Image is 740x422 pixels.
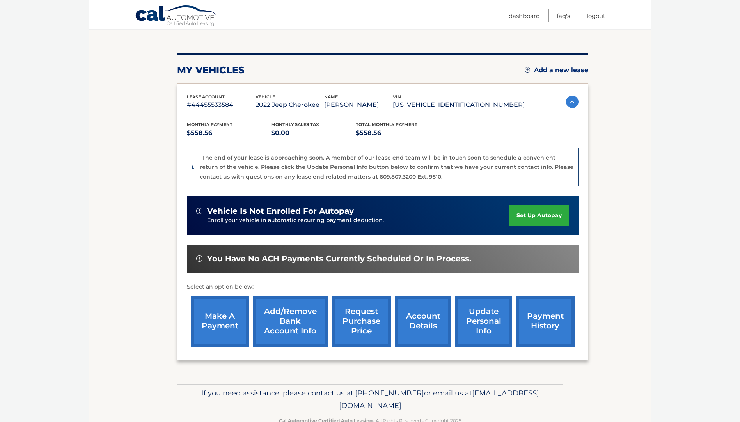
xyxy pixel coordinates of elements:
a: Cal Automotive [135,5,217,28]
p: Enroll your vehicle in automatic recurring payment deduction. [207,216,510,225]
a: FAQ's [557,9,570,22]
a: set up autopay [509,205,569,226]
a: Logout [587,9,605,22]
span: [PHONE_NUMBER] [355,388,424,397]
span: Total Monthly Payment [356,122,417,127]
img: alert-white.svg [196,255,202,262]
h2: my vehicles [177,64,245,76]
a: Add/Remove bank account info [253,296,328,347]
img: alert-white.svg [196,208,202,214]
span: lease account [187,94,225,99]
p: $558.56 [356,128,440,138]
span: You have no ACH payments currently scheduled or in process. [207,254,471,264]
a: Add a new lease [525,66,588,74]
span: vehicle [256,94,275,99]
span: Monthly sales Tax [271,122,319,127]
span: name [324,94,338,99]
a: request purchase price [332,296,391,347]
p: The end of your lease is approaching soon. A member of our lease end team will be in touch soon t... [200,154,573,180]
span: vin [393,94,401,99]
img: accordion-active.svg [566,96,579,108]
p: If you need assistance, please contact us at: or email us at [182,387,558,412]
p: 2022 Jeep Cherokee [256,99,324,110]
p: $558.56 [187,128,272,138]
p: [US_VEHICLE_IDENTIFICATION_NUMBER] [393,99,525,110]
p: [PERSON_NAME] [324,99,393,110]
span: Monthly Payment [187,122,232,127]
p: Select an option below: [187,282,579,292]
p: $0.00 [271,128,356,138]
a: Dashboard [509,9,540,22]
a: account details [395,296,451,347]
p: #44455533584 [187,99,256,110]
img: add.svg [525,67,530,73]
a: make a payment [191,296,249,347]
a: update personal info [455,296,512,347]
span: vehicle is not enrolled for autopay [207,206,354,216]
a: payment history [516,296,575,347]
